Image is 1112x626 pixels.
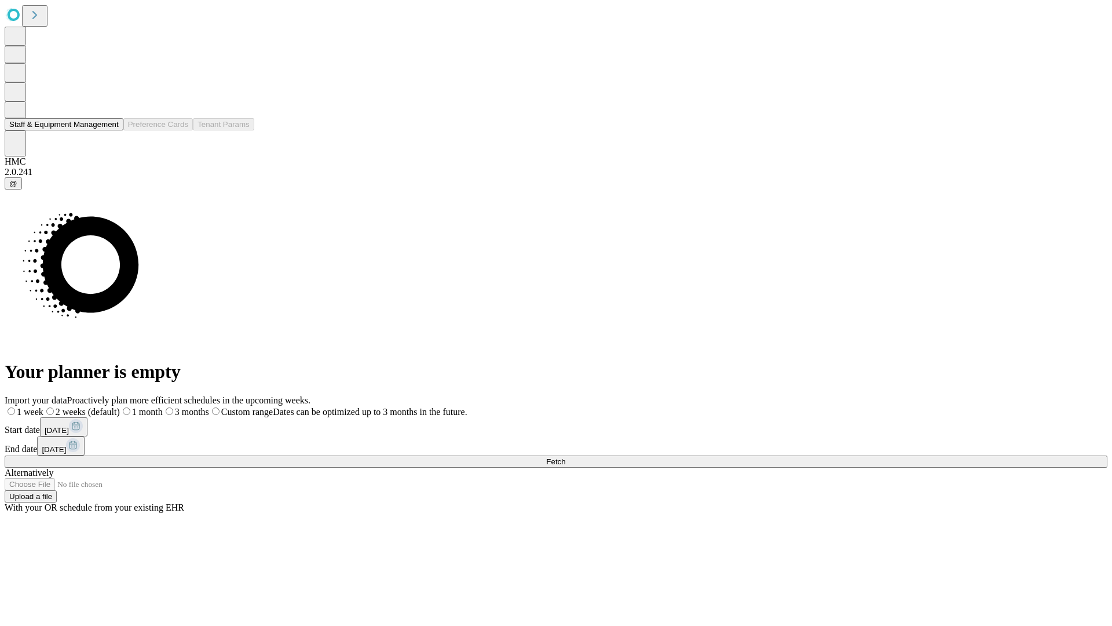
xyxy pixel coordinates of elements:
div: End date [5,436,1107,456]
button: Staff & Equipment Management [5,118,123,130]
span: 3 months [175,407,209,417]
span: Proactively plan more efficient schedules in the upcoming weeks. [67,395,310,405]
input: 1 week [8,407,15,415]
button: @ [5,177,22,190]
span: 2 weeks (default) [56,407,120,417]
span: 1 week [17,407,43,417]
span: [DATE] [45,426,69,435]
h1: Your planner is empty [5,361,1107,383]
span: 1 month [132,407,163,417]
div: Start date [5,417,1107,436]
button: Tenant Params [193,118,254,130]
span: @ [9,179,17,188]
input: Custom rangeDates can be optimized up to 3 months in the future. [212,407,220,415]
input: 2 weeks (default) [46,407,54,415]
button: Preference Cards [123,118,193,130]
input: 1 month [123,407,130,415]
button: Fetch [5,456,1107,468]
input: 3 months [166,407,173,415]
div: HMC [5,156,1107,167]
div: 2.0.241 [5,167,1107,177]
span: Import your data [5,395,67,405]
button: Upload a file [5,490,57,503]
span: With your OR schedule from your existing EHR [5,503,184,512]
button: [DATE] [40,417,87,436]
button: [DATE] [37,436,85,456]
span: Alternatively [5,468,53,478]
span: [DATE] [42,445,66,454]
span: Dates can be optimized up to 3 months in the future. [273,407,467,417]
span: Custom range [221,407,273,417]
span: Fetch [546,457,565,466]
